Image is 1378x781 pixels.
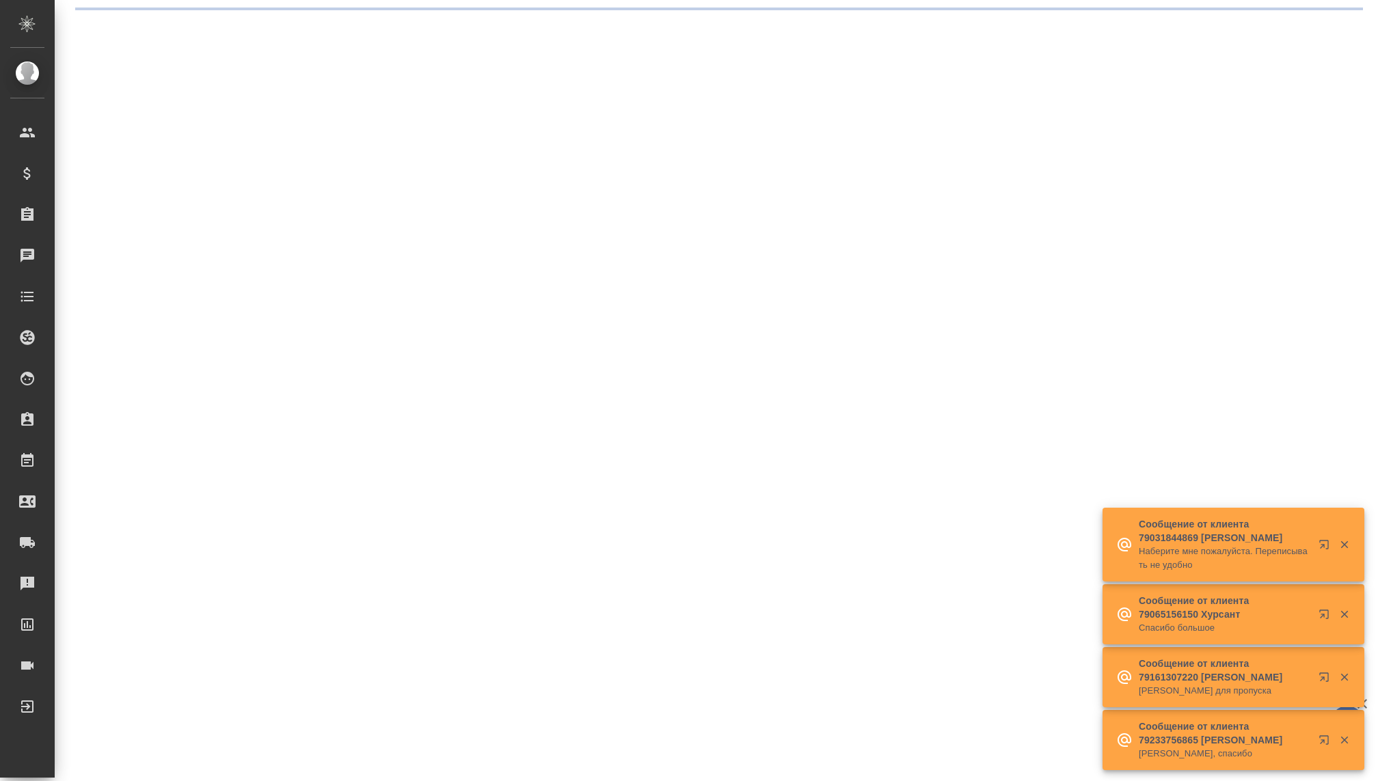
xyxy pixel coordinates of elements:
[1330,734,1358,746] button: Закрыть
[1330,538,1358,551] button: Закрыть
[1330,608,1358,620] button: Закрыть
[1310,601,1343,633] button: Открыть в новой вкладке
[1139,684,1310,698] p: [PERSON_NAME] для пропуска
[1139,720,1310,747] p: Сообщение от клиента 79233756865 [PERSON_NAME]
[1139,545,1310,572] p: Наберите мне пожалуйста. Переписывать не удобно
[1310,531,1343,564] button: Открыть в новой вкладке
[1139,594,1310,621] p: Сообщение от клиента 79065156150 Хурсант
[1310,726,1343,759] button: Открыть в новой вкладке
[1310,663,1343,696] button: Открыть в новой вкладке
[1139,747,1310,761] p: [PERSON_NAME], спасибо
[1139,517,1310,545] p: Сообщение от клиента 79031844869 [PERSON_NAME]
[1139,621,1310,635] p: Спасибо большое
[1330,671,1358,683] button: Закрыть
[1139,657,1310,684] p: Сообщение от клиента 79161307220 [PERSON_NAME]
